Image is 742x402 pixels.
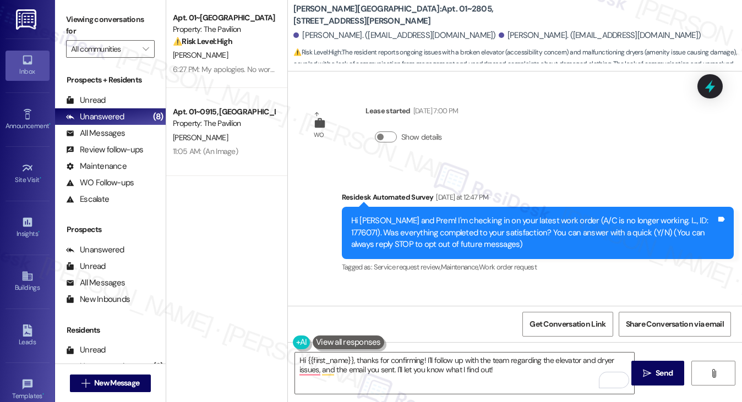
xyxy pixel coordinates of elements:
[293,48,341,57] strong: ⚠️ Risk Level: High
[66,361,124,372] div: Unanswered
[411,105,459,117] div: [DATE] 7:00 PM
[293,30,496,41] div: [PERSON_NAME]. ([EMAIL_ADDRESS][DOMAIN_NAME])
[66,261,106,272] div: Unread
[173,146,238,156] div: 11:05 AM: (An Image)
[66,95,106,106] div: Unread
[6,213,50,243] a: Insights •
[143,45,149,53] i: 
[150,108,166,125] div: (8)
[173,24,275,35] div: Property: The Pavilion
[351,215,716,250] div: Hi [PERSON_NAME] and Prem! I'm checking in on your latest work order (A/C is no longer working. I...
[55,224,166,235] div: Prospects
[173,50,228,60] span: [PERSON_NAME]
[522,312,613,337] button: Get Conversation Link
[433,191,488,203] div: [DATE] at 12:47 PM
[66,177,134,189] div: WO Follow-ups
[6,51,50,80] a: Inbox
[401,131,442,143] label: Show details
[342,259,734,275] div: Tagged as:
[66,161,127,172] div: Maintenance
[81,379,90,388] i: 
[150,358,166,375] div: (8)
[441,262,479,272] span: Maintenance ,
[173,118,275,129] div: Property: The Pavilion
[70,375,151,392] button: New Message
[173,64,696,74] div: 6:27 PM: My apologies. No worries, I already advised the team that it was a recurring issue in yo...
[295,353,635,394] textarea: To enrich screen reader interactions, please activate Accessibility in Grammarly extension settings
[643,369,651,378] i: 
[530,318,605,330] span: Get Conversation Link
[66,11,155,40] label: Viewing conversations for
[656,367,673,379] span: Send
[94,377,139,389] span: New Message
[66,111,124,123] div: Unanswered
[66,294,130,305] div: New Inbounds
[173,133,228,142] span: [PERSON_NAME]
[66,194,109,205] div: Escalate
[173,36,232,46] strong: ⚠️ Risk Level: High
[49,120,51,128] span: •
[71,40,137,58] input: All communities
[38,228,40,236] span: •
[619,312,731,337] button: Share Conversation via email
[293,47,742,82] span: : The resident reports ongoing issues with a broken elevator (accessibility concern) and malfunct...
[40,174,41,182] span: •
[293,3,514,27] b: [PERSON_NAME][GEOGRAPHIC_DATA]: Apt. 01~2805, [STREET_ADDRESS][PERSON_NAME]
[55,74,166,86] div: Prospects + Residents
[6,321,50,351] a: Leads
[374,262,441,272] span: Service request review ,
[173,106,275,118] div: Apt. 01~0915, [GEOGRAPHIC_DATA][PERSON_NAME]
[66,144,143,156] div: Review follow-ups
[66,244,124,256] div: Unanswered
[173,12,275,24] div: Apt. 01~[GEOGRAPHIC_DATA][PERSON_NAME]
[314,129,324,141] div: WO
[365,105,458,120] div: Lease started
[55,324,166,336] div: Residents
[6,267,50,296] a: Buildings
[16,9,39,30] img: ResiDesk Logo
[66,128,125,139] div: All Messages
[499,30,701,41] div: [PERSON_NAME]. ([EMAIL_ADDRESS][DOMAIN_NAME])
[66,344,106,356] div: Unread
[342,191,734,207] div: Residesk Automated Survey
[631,361,685,386] button: Send
[710,369,718,378] i: 
[6,159,50,189] a: Site Visit •
[42,390,44,398] span: •
[66,277,125,289] div: All Messages
[479,262,537,272] span: Work order request
[626,318,724,330] span: Share Conversation via email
